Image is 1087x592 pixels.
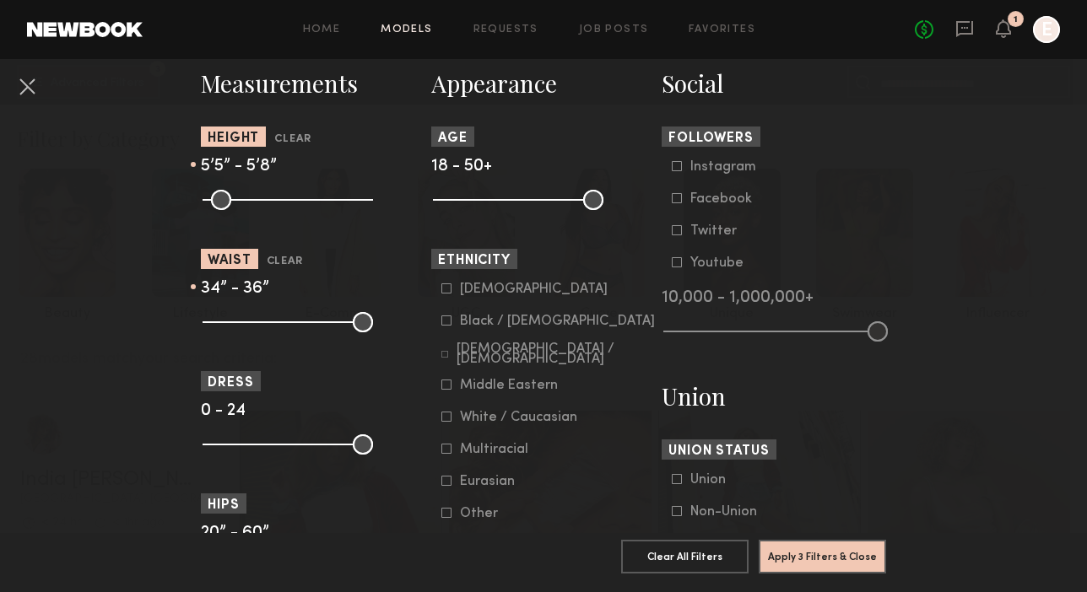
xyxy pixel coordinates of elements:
[274,130,311,149] button: Clear
[690,475,756,485] div: Union
[460,509,526,519] div: Other
[759,540,886,573] button: Apply 3 Filters & Close
[438,255,511,267] span: Ethnicity
[1033,16,1060,43] a: E
[438,132,468,145] span: Age
[381,24,432,35] a: Models
[473,24,538,35] a: Requests
[668,132,754,145] span: Followers
[201,159,277,175] span: 5’5” - 5’8”
[303,24,341,35] a: Home
[431,159,492,175] span: 18 - 50+
[208,377,254,390] span: Dress
[460,412,577,422] div: White / Caucasian
[267,252,303,272] button: Clear
[460,316,655,326] div: Black / [DEMOGRAPHIC_DATA]
[14,73,41,100] button: Cancel
[14,73,41,103] common-close-button: Cancel
[579,24,649,35] a: Job Posts
[460,380,558,390] div: Middle Eastern
[662,291,886,306] div: 10,000 - 1,000,000+
[431,67,656,100] h3: Appearance
[662,67,886,100] h3: Social
[690,226,756,236] div: Twitter
[460,444,528,455] div: Multiracial
[1014,15,1018,24] div: 1
[690,507,757,517] div: Non-Union
[662,380,886,412] h3: Union
[201,67,425,100] h3: Measurements
[208,132,259,145] span: Height
[690,258,756,268] div: Youtube
[690,162,756,172] div: Instagram
[457,344,656,364] div: [DEMOGRAPHIC_DATA] / [DEMOGRAPHIC_DATA]
[208,499,240,512] span: Hips
[201,281,269,297] span: 34” - 36”
[460,284,608,294] div: [DEMOGRAPHIC_DATA]
[689,24,755,35] a: Favorites
[690,194,756,204] div: Facebook
[201,525,269,541] span: 20” - 60”
[460,476,526,487] div: Eurasian
[208,255,251,267] span: Waist
[621,540,749,573] button: Clear All Filters
[668,445,770,458] span: Union Status
[201,403,246,419] span: 0 - 24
